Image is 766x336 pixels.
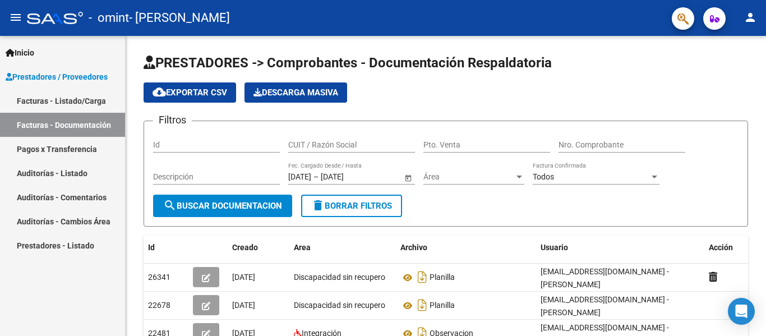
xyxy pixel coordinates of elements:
mat-icon: cloud_download [153,85,166,99]
div: Open Intercom Messenger [728,298,755,325]
i: Descargar documento [415,296,430,314]
mat-icon: person [744,11,757,24]
app-download-masive: Descarga masiva de comprobantes (adjuntos) [244,82,347,103]
span: Planilla [430,273,455,282]
span: – [313,172,319,182]
mat-icon: delete [311,199,325,212]
span: Todos [533,172,554,181]
h3: Filtros [153,112,192,128]
span: Prestadores / Proveedores [6,71,108,83]
mat-icon: search [163,199,177,212]
input: Fecha fin [321,172,376,182]
span: 22678 [148,301,170,310]
span: Inicio [6,47,34,59]
span: Area [294,243,311,252]
button: Descarga Masiva [244,82,347,103]
span: [DATE] [232,301,255,310]
span: PRESTADORES -> Comprobantes - Documentación Respaldatoria [144,55,552,71]
span: [DATE] [232,273,255,282]
span: Descarga Masiva [253,88,338,98]
span: Usuario [541,243,568,252]
span: Discapacidad sin recupero [294,301,385,310]
span: - omint [89,6,129,30]
mat-icon: menu [9,11,22,24]
span: [EMAIL_ADDRESS][DOMAIN_NAME] - [PERSON_NAME] [541,295,669,317]
span: Acción [709,243,733,252]
datatable-header-cell: Archivo [396,236,536,260]
button: Open calendar [402,172,414,183]
datatable-header-cell: Creado [228,236,289,260]
datatable-header-cell: Acción [704,236,760,260]
span: - [PERSON_NAME] [129,6,230,30]
span: Área [423,172,514,182]
span: Exportar CSV [153,88,227,98]
button: Exportar CSV [144,82,236,103]
span: Planilla [430,301,455,310]
span: Discapacidad sin recupero [294,273,385,282]
button: Buscar Documentacion [153,195,292,217]
input: Fecha inicio [288,172,311,182]
datatable-header-cell: Usuario [536,236,704,260]
span: Buscar Documentacion [163,201,282,211]
datatable-header-cell: Id [144,236,188,260]
span: Borrar Filtros [311,201,392,211]
span: Archivo [400,243,427,252]
span: Creado [232,243,258,252]
span: Id [148,243,155,252]
datatable-header-cell: Area [289,236,396,260]
i: Descargar documento [415,268,430,286]
span: 26341 [148,273,170,282]
button: Borrar Filtros [301,195,402,217]
span: [EMAIL_ADDRESS][DOMAIN_NAME] - [PERSON_NAME] [541,267,669,289]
